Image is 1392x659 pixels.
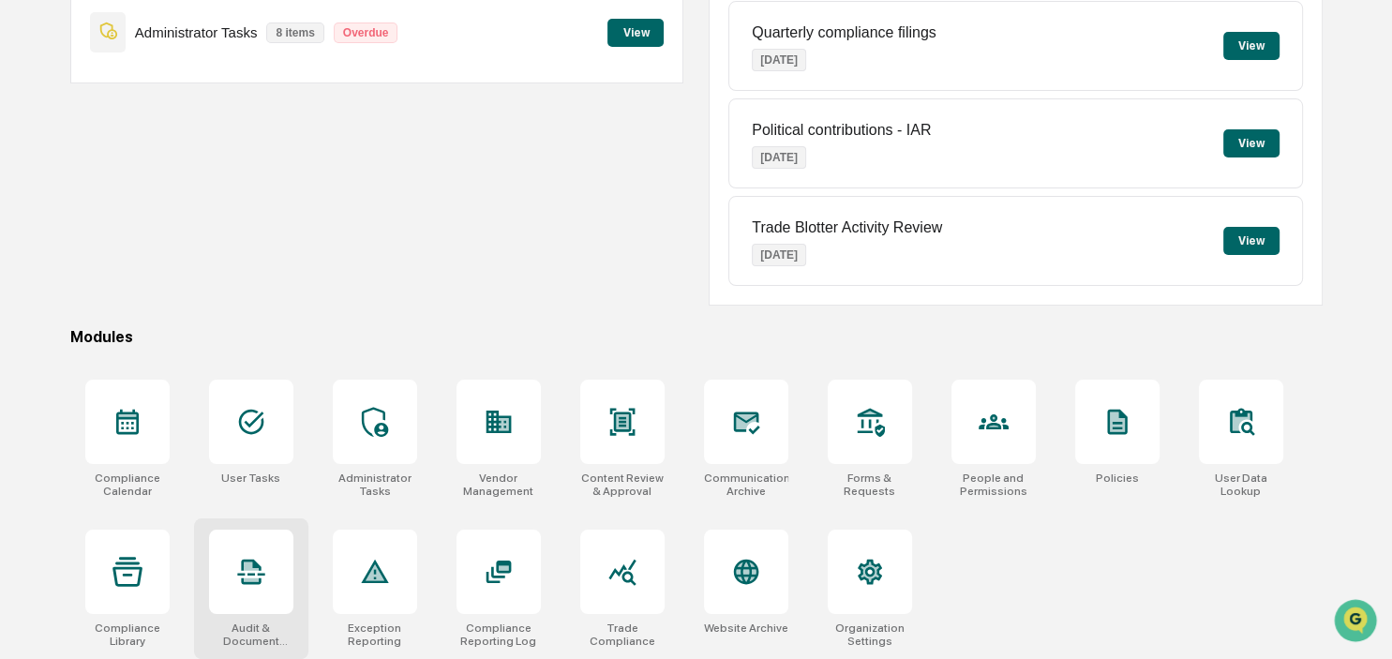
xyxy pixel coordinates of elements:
[1096,472,1139,485] div: Policies
[704,472,788,498] div: Communications Archive
[752,49,806,71] p: [DATE]
[19,39,341,69] p: How can we help?
[64,162,237,177] div: We're available if you need us!
[155,236,232,255] span: Attestations
[187,318,227,332] span: Pylon
[828,622,912,648] div: Organization Settings
[752,24,936,41] p: Quarterly compliance filings
[457,472,541,498] div: Vendor Management
[457,622,541,648] div: Compliance Reporting Log
[333,622,417,648] div: Exception Reporting
[85,622,170,648] div: Compliance Library
[752,122,931,139] p: Political contributions - IAR
[221,472,280,485] div: User Tasks
[85,472,170,498] div: Compliance Calendar
[19,238,34,253] div: 🖐️
[333,472,417,498] div: Administrator Tasks
[19,274,34,289] div: 🔎
[607,22,664,40] a: View
[607,19,664,47] button: View
[828,472,912,498] div: Forms & Requests
[334,22,398,43] p: Overdue
[11,264,126,298] a: 🔎Data Lookup
[209,622,293,648] div: Audit & Document Logs
[1332,597,1383,648] iframe: Open customer support
[951,472,1036,498] div: People and Permissions
[704,622,788,635] div: Website Archive
[64,143,307,162] div: Start new chat
[752,244,806,266] p: [DATE]
[266,22,323,43] p: 8 items
[319,149,341,172] button: Start new chat
[580,472,665,498] div: Content Review & Approval
[132,317,227,332] a: Powered byPylon
[1223,129,1280,157] button: View
[70,328,1324,346] div: Modules
[136,238,151,253] div: 🗄️
[19,143,52,177] img: 1746055101610-c473b297-6a78-478c-a979-82029cc54cd1
[580,622,665,648] div: Trade Compliance
[1199,472,1283,498] div: User Data Lookup
[37,236,121,255] span: Preclearance
[1223,32,1280,60] button: View
[1223,227,1280,255] button: View
[37,272,118,291] span: Data Lookup
[128,229,240,262] a: 🗄️Attestations
[11,229,128,262] a: 🖐️Preclearance
[135,24,258,40] p: Administrator Tasks
[752,146,806,169] p: [DATE]
[752,219,942,236] p: Trade Blotter Activity Review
